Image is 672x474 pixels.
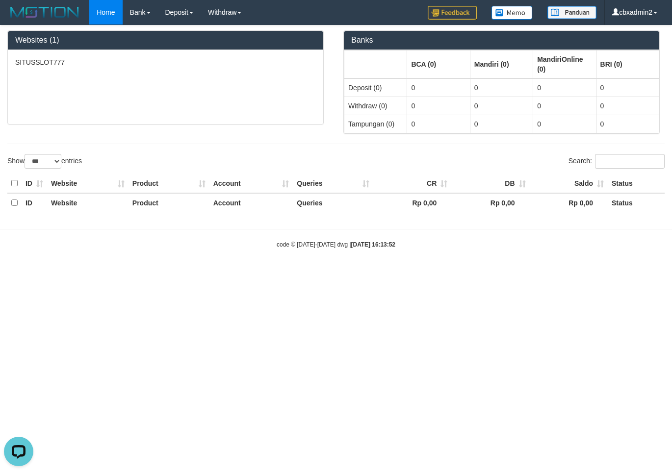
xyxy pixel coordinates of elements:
th: Website [47,193,129,212]
th: Group: activate to sort column ascending [344,50,407,78]
td: 0 [407,97,470,115]
td: Tampungan (0) [344,115,407,133]
th: Group: activate to sort column ascending [533,50,596,78]
td: 0 [407,115,470,133]
td: 0 [470,115,533,133]
td: 0 [407,78,470,97]
img: Feedback.jpg [428,6,477,20]
th: Status [608,193,665,212]
th: Rp 0,00 [373,193,451,212]
th: Account [209,193,293,212]
td: 0 [596,97,659,115]
h3: Websites (1) [15,36,316,45]
th: Group: activate to sort column ascending [407,50,470,78]
th: Rp 0,00 [451,193,529,212]
td: 0 [470,78,533,97]
th: Account [209,174,293,193]
th: Website [47,174,129,193]
th: CR [373,174,451,193]
td: Withdraw (0) [344,97,407,115]
h3: Banks [351,36,652,45]
input: Search: [595,154,665,169]
img: Button%20Memo.svg [491,6,533,20]
p: SITUSSLOT777 [15,57,316,67]
small: code © [DATE]-[DATE] dwg | [277,241,395,248]
img: panduan.png [547,6,596,19]
label: Search: [569,154,665,169]
label: Show entries [7,154,82,169]
img: MOTION_logo.png [7,5,82,20]
th: ID [22,174,47,193]
th: Group: activate to sort column ascending [596,50,659,78]
th: ID [22,193,47,212]
th: Status [608,174,665,193]
th: Rp 0,00 [530,193,608,212]
select: Showentries [25,154,61,169]
td: 0 [533,78,596,97]
th: Queries [293,174,373,193]
th: Saldo [530,174,608,193]
td: 0 [596,78,659,97]
td: 0 [596,115,659,133]
th: Product [129,174,209,193]
td: Deposit (0) [344,78,407,97]
strong: [DATE] 16:13:52 [351,241,395,248]
th: DB [451,174,529,193]
td: 0 [533,115,596,133]
button: Open LiveChat chat widget [4,4,33,33]
th: Queries [293,193,373,212]
th: Group: activate to sort column ascending [470,50,533,78]
th: Product [129,193,209,212]
td: 0 [470,97,533,115]
td: 0 [533,97,596,115]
